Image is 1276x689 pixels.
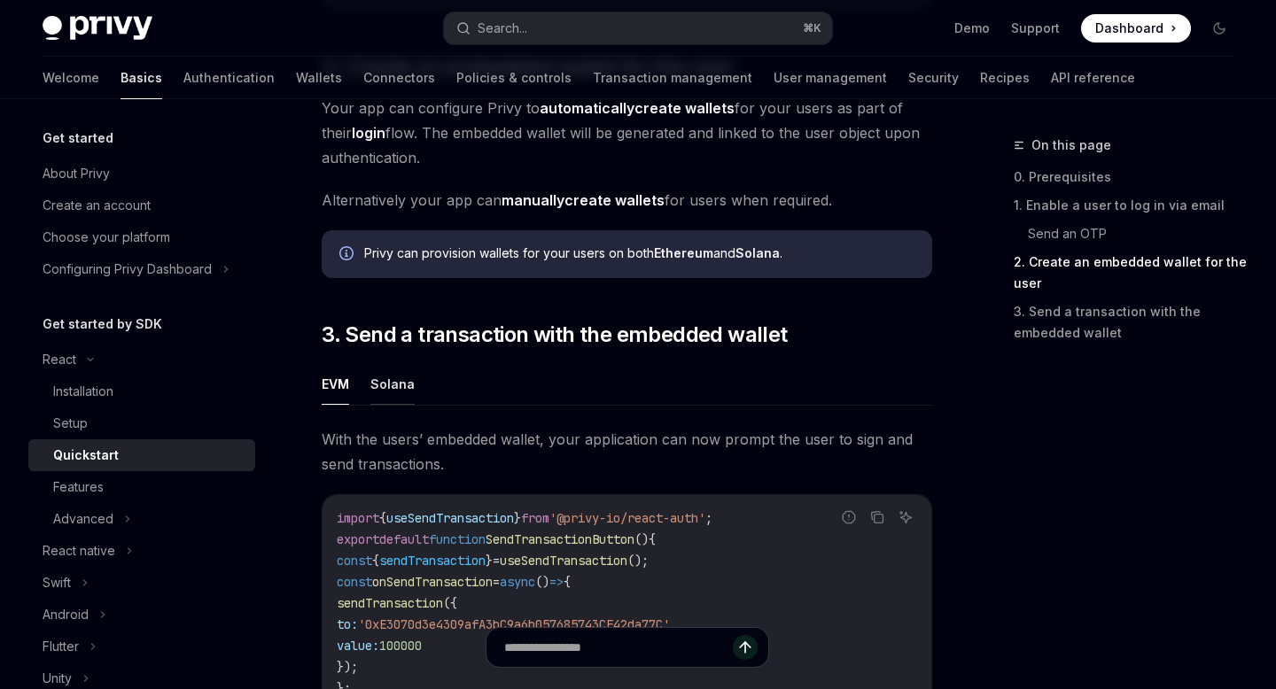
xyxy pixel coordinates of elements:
[43,195,151,216] div: Create an account
[549,510,705,526] span: '@privy-io/react-auth'
[339,246,357,264] svg: Info
[514,510,521,526] span: }
[1031,135,1111,156] span: On this page
[535,574,549,590] span: ()
[358,616,670,632] span: '0xE3070d3e4309afA3bC9a6b057685743CF42da77C'
[486,553,493,569] span: }
[379,531,429,547] span: default
[53,508,113,530] div: Advanced
[337,553,372,569] span: const
[183,57,275,99] a: Authentication
[980,57,1030,99] a: Recipes
[43,128,113,149] h5: Get started
[28,190,255,221] a: Create an account
[866,506,889,529] button: Copy the contents from the code block
[121,57,162,99] a: Basics
[43,314,162,335] h5: Get started by SDK
[908,57,959,99] a: Security
[337,510,379,526] span: import
[43,259,212,280] div: Configuring Privy Dashboard
[43,604,89,625] div: Android
[593,57,752,99] a: Transaction management
[521,510,549,526] span: from
[43,349,76,370] div: React
[1081,14,1191,43] a: Dashboard
[1014,191,1248,220] a: 1. Enable a user to log in via email
[372,553,379,569] span: {
[803,21,821,35] span: ⌘ K
[456,57,572,99] a: Policies & controls
[363,57,435,99] a: Connectors
[1028,220,1248,248] a: Send an OTP
[322,321,787,349] span: 3. Send a transaction with the embedded wallet
[43,636,79,657] div: Flutter
[444,12,831,44] button: Search...⌘K
[894,506,917,529] button: Ask AI
[634,531,649,547] span: ()
[540,99,735,118] a: automaticallycreate wallets
[1051,57,1135,99] a: API reference
[43,668,72,689] div: Unity
[735,245,780,260] strong: Solana
[386,510,514,526] span: useSendTransaction
[322,96,932,170] span: Your app can configure Privy to for your users as part of their flow. The embedded wallet will be...
[379,510,386,526] span: {
[379,553,486,569] span: sendTransaction
[502,191,564,209] strong: manually
[28,221,255,253] a: Choose your platform
[478,18,527,39] div: Search...
[733,635,758,660] button: Send message
[322,363,349,405] button: EVM
[43,227,170,248] div: Choose your platform
[1014,248,1248,298] a: 2. Create an embedded wallet for the user
[705,510,712,526] span: ;
[28,375,255,407] a: Installation
[43,16,152,41] img: dark logo
[28,471,255,503] a: Features
[53,381,113,402] div: Installation
[337,531,379,547] span: export
[670,616,677,632] span: ,
[43,57,99,99] a: Welcome
[443,595,457,611] span: ({
[53,445,119,466] div: Quickstart
[372,574,493,590] span: onSendTransaction
[43,540,115,561] div: React native
[322,188,932,213] span: Alternatively your app can for users when required.
[627,553,649,569] span: ();
[337,574,372,590] span: const
[429,531,486,547] span: function
[28,158,255,190] a: About Privy
[500,574,535,590] span: async
[493,553,500,569] span: =
[43,572,71,593] div: Swift
[486,531,634,547] span: SendTransactionButton
[322,427,932,476] span: With the users’ embedded wallet, your application can now prompt the user to sign and send transa...
[1014,298,1248,347] a: 3. Send a transaction with the embedded wallet
[540,99,634,117] strong: automatically
[1095,19,1163,37] span: Dashboard
[654,245,713,260] strong: Ethereum
[296,57,342,99] a: Wallets
[53,413,88,434] div: Setup
[1205,14,1233,43] button: Toggle dark mode
[337,616,358,632] span: to:
[370,363,415,405] button: Solana
[774,57,887,99] a: User management
[1014,163,1248,191] a: 0. Prerequisites
[837,506,860,529] button: Report incorrect code
[954,19,990,37] a: Demo
[43,163,110,184] div: About Privy
[53,476,104,498] div: Features
[493,574,500,590] span: =
[500,553,627,569] span: useSendTransaction
[28,439,255,471] a: Quickstart
[364,244,914,264] div: Privy can provision wallets for your users on both and .
[502,191,665,210] a: manuallycreate wallets
[649,531,656,547] span: {
[337,595,443,611] span: sendTransaction
[1011,19,1060,37] a: Support
[28,407,255,439] a: Setup
[549,574,564,590] span: =>
[564,574,571,590] span: {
